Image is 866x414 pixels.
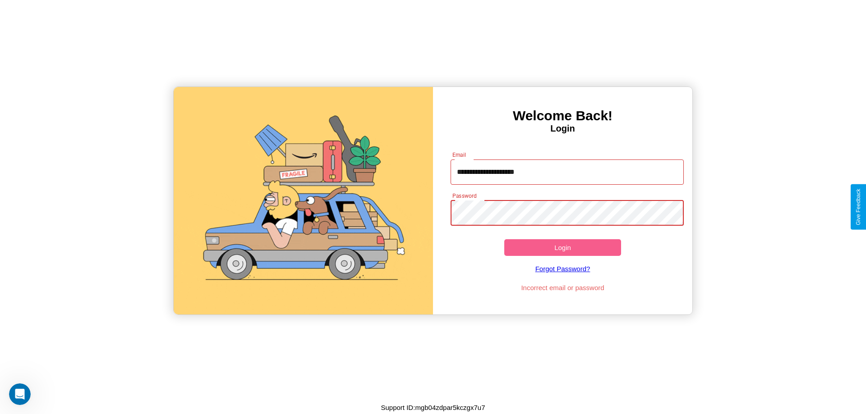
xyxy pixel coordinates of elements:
label: Email [452,151,466,159]
h4: Login [433,123,692,134]
div: Give Feedback [855,189,861,225]
label: Password [452,192,476,200]
p: Support ID: mgb04zdpar5kczgx7u7 [381,401,485,414]
img: gif [174,87,433,314]
a: Forgot Password? [446,256,680,282]
button: Login [504,239,621,256]
p: Incorrect email or password [446,282,680,294]
h3: Welcome Back! [433,108,692,123]
iframe: Intercom live chat [9,383,31,405]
